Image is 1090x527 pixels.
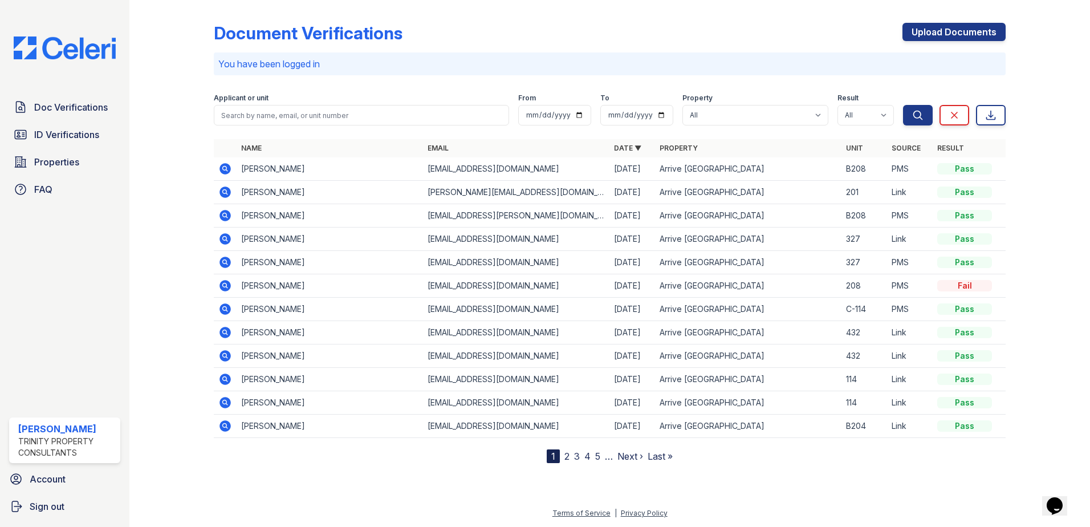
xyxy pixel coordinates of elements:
a: Doc Verifications [9,96,120,119]
td: [EMAIL_ADDRESS][DOMAIN_NAME] [423,391,609,415]
td: Arrive [GEOGRAPHIC_DATA] [655,251,841,274]
td: B208 [841,157,887,181]
div: Pass [937,350,992,362]
td: [PERSON_NAME][EMAIL_ADDRESS][DOMAIN_NAME] [423,181,609,204]
a: Property [660,144,698,152]
td: Link [887,391,933,415]
td: [EMAIL_ADDRESS][DOMAIN_NAME] [423,415,609,438]
iframe: chat widget [1042,481,1079,516]
a: Sign out [5,495,125,518]
div: Pass [937,327,992,338]
td: [EMAIL_ADDRESS][DOMAIN_NAME] [423,274,609,298]
div: Document Verifications [214,23,402,43]
td: B208 [841,204,887,228]
a: Unit [846,144,863,152]
td: [PERSON_NAME] [237,181,423,204]
a: 3 [574,451,580,462]
td: 114 [841,368,887,391]
div: Pass [937,187,992,198]
td: C-114 [841,298,887,321]
td: Arrive [GEOGRAPHIC_DATA] [655,181,841,204]
td: [PERSON_NAME] [237,368,423,391]
td: [PERSON_NAME] [237,391,423,415]
a: Privacy Policy [621,509,668,517]
div: Pass [937,303,992,315]
a: 2 [564,451,570,462]
td: Link [887,321,933,344]
span: … [605,449,613,463]
td: [PERSON_NAME] [237,298,423,321]
td: Arrive [GEOGRAPHIC_DATA] [655,415,841,438]
span: Properties [34,155,79,169]
div: Pass [937,257,992,268]
td: [DATE] [609,344,655,368]
td: Arrive [GEOGRAPHIC_DATA] [655,321,841,344]
a: 4 [584,451,591,462]
td: Arrive [GEOGRAPHIC_DATA] [655,298,841,321]
a: 5 [595,451,600,462]
td: Link [887,344,933,368]
td: Arrive [GEOGRAPHIC_DATA] [655,228,841,251]
td: [DATE] [609,251,655,274]
a: Upload Documents [902,23,1006,41]
td: [DATE] [609,181,655,204]
span: ID Verifications [34,128,99,141]
td: [PERSON_NAME] [237,415,423,438]
div: Pass [937,210,992,221]
label: To [600,94,609,103]
a: Last » [648,451,673,462]
div: Pass [937,233,992,245]
td: Link [887,415,933,438]
td: [PERSON_NAME] [237,251,423,274]
td: 327 [841,251,887,274]
div: Pass [937,163,992,175]
a: Date ▼ [614,144,641,152]
label: From [518,94,536,103]
span: FAQ [34,183,52,196]
div: | [615,509,617,517]
label: Property [682,94,713,103]
td: Arrive [GEOGRAPHIC_DATA] [655,344,841,368]
td: [DATE] [609,274,655,298]
td: Arrive [GEOGRAPHIC_DATA] [655,274,841,298]
td: Arrive [GEOGRAPHIC_DATA] [655,368,841,391]
td: [DATE] [609,228,655,251]
td: [PERSON_NAME] [237,321,423,344]
a: FAQ [9,178,120,201]
div: Pass [937,374,992,385]
td: [DATE] [609,391,655,415]
td: [EMAIL_ADDRESS][DOMAIN_NAME] [423,228,609,251]
td: [DATE] [609,298,655,321]
div: Pass [937,397,992,408]
img: CE_Logo_Blue-a8612792a0a2168367f1c8372b55b34899dd931a85d93a1a3d3e32e68fde9ad4.png [5,37,125,59]
td: [DATE] [609,157,655,181]
div: Pass [937,420,992,432]
a: Source [892,144,921,152]
td: 201 [841,181,887,204]
td: [EMAIL_ADDRESS][DOMAIN_NAME] [423,344,609,368]
td: PMS [887,298,933,321]
td: Link [887,181,933,204]
td: 208 [841,274,887,298]
td: [DATE] [609,415,655,438]
a: Result [937,144,964,152]
td: [EMAIL_ADDRESS][DOMAIN_NAME] [423,298,609,321]
a: Terms of Service [552,509,611,517]
td: Link [887,228,933,251]
td: 327 [841,228,887,251]
a: Name [241,144,262,152]
a: ID Verifications [9,123,120,146]
td: [PERSON_NAME] [237,228,423,251]
a: Account [5,468,125,490]
label: Result [837,94,859,103]
td: [PERSON_NAME] [237,157,423,181]
input: Search by name, email, or unit number [214,105,509,125]
td: [PERSON_NAME] [237,274,423,298]
span: Account [30,472,66,486]
td: [EMAIL_ADDRESS][PERSON_NAME][DOMAIN_NAME] [423,204,609,228]
div: [PERSON_NAME] [18,422,116,436]
td: [EMAIL_ADDRESS][DOMAIN_NAME] [423,368,609,391]
div: Fail [937,280,992,291]
span: Doc Verifications [34,100,108,114]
